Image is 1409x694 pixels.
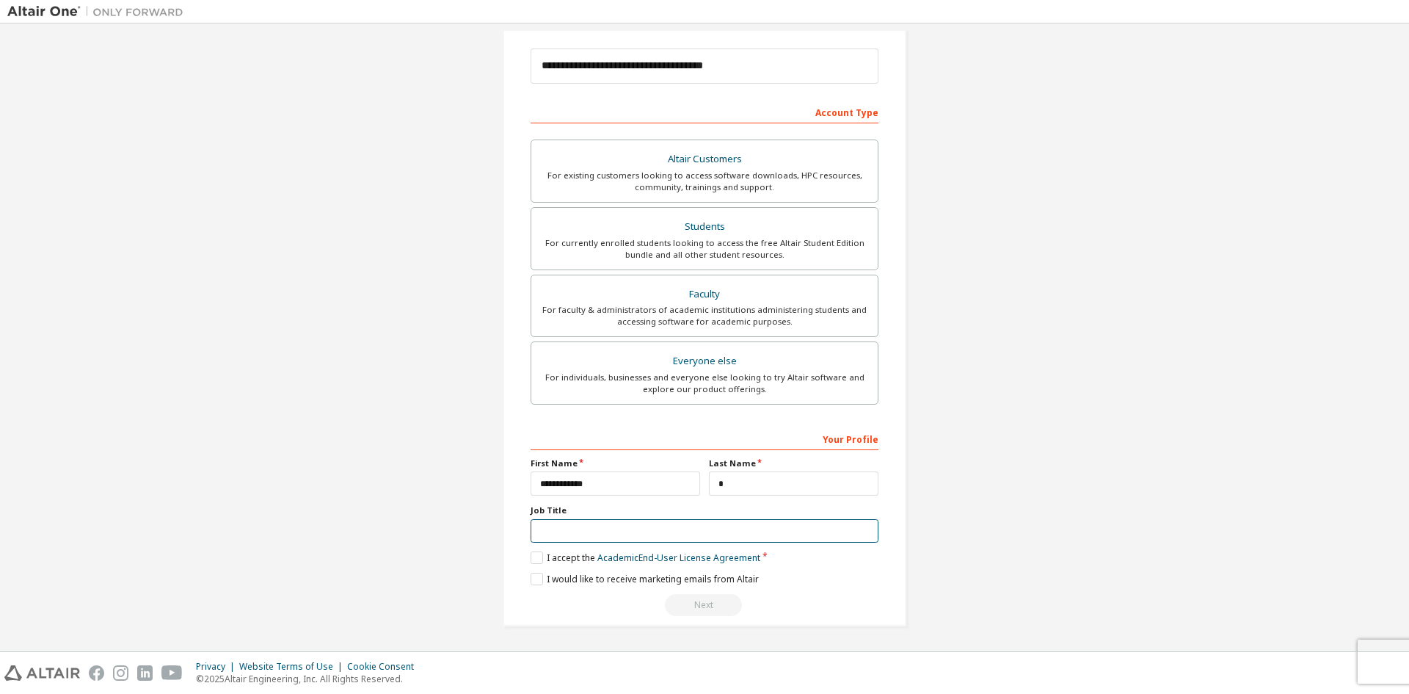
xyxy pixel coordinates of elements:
div: Everyone else [540,351,869,372]
div: Read and acccept EULA to continue [531,594,878,616]
label: I would like to receive marketing emails from Altair [531,573,759,585]
div: Account Type [531,100,878,123]
div: Cookie Consent [347,661,423,673]
img: instagram.svg [113,665,128,681]
a: Academic End-User License Agreement [597,552,760,564]
div: For faculty & administrators of academic institutions administering students and accessing softwa... [540,304,869,328]
div: Privacy [196,661,239,673]
img: Altair One [7,4,191,19]
label: Last Name [709,458,878,469]
img: facebook.svg [89,665,104,681]
div: Altair Customers [540,149,869,170]
div: For individuals, businesses and everyone else looking to try Altair software and explore our prod... [540,372,869,395]
div: For currently enrolled students looking to access the free Altair Student Edition bundle and all ... [540,237,869,261]
p: © 2025 Altair Engineering, Inc. All Rights Reserved. [196,673,423,685]
div: For existing customers looking to access software downloads, HPC resources, community, trainings ... [540,170,869,193]
img: altair_logo.svg [4,665,80,681]
img: linkedin.svg [137,665,153,681]
label: I accept the [531,552,760,564]
div: Your Profile [531,427,878,450]
label: Job Title [531,505,878,516]
div: Website Terms of Use [239,661,347,673]
div: Students [540,217,869,237]
label: First Name [531,458,700,469]
img: youtube.svg [161,665,183,681]
div: Faculty [540,284,869,305]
